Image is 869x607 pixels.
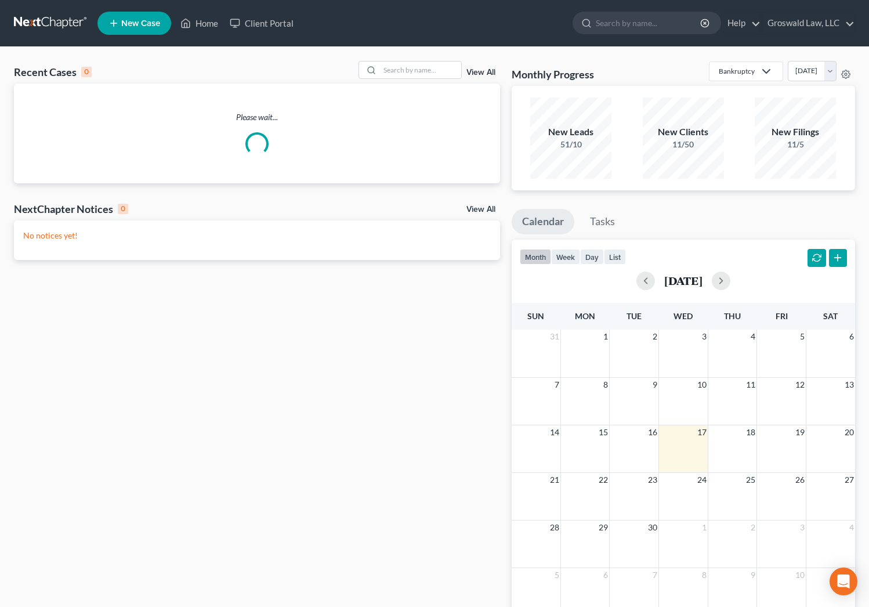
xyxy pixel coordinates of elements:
span: Wed [674,311,693,321]
h2: [DATE] [664,274,703,287]
div: NextChapter Notices [14,202,128,216]
span: 4 [848,521,855,534]
span: 2 [749,521,756,534]
div: 11/5 [755,139,836,150]
span: Sun [527,311,544,321]
span: Tue [627,311,642,321]
span: 7 [651,568,658,582]
span: 30 [647,521,658,534]
input: Search by name... [380,62,461,78]
div: New Filings [755,125,836,139]
span: 13 [843,378,855,392]
span: 8 [602,378,609,392]
a: Calendar [512,209,574,234]
div: Bankruptcy [719,66,755,76]
button: list [604,249,626,265]
button: day [580,249,604,265]
a: Groswald Law, LLC [762,13,854,34]
h3: Monthly Progress [512,67,594,81]
span: 11 [745,378,756,392]
span: 7 [553,378,560,392]
span: 23 [647,473,658,487]
div: 11/50 [643,139,724,150]
a: Help [722,13,761,34]
span: Fri [776,311,788,321]
div: 0 [118,204,128,214]
span: 3 [799,521,806,534]
span: 5 [799,330,806,344]
span: 21 [549,473,560,487]
span: 9 [749,568,756,582]
span: 2 [651,330,658,344]
span: 18 [745,425,756,439]
span: 31 [549,330,560,344]
span: 10 [794,568,806,582]
div: 0 [81,67,92,77]
span: Sat [823,311,838,321]
a: Home [175,13,224,34]
span: 14 [549,425,560,439]
span: 27 [843,473,855,487]
span: 22 [598,473,609,487]
span: 1 [602,330,609,344]
span: 15 [598,425,609,439]
span: 17 [696,425,708,439]
p: Please wait... [14,111,500,123]
p: No notices yet! [23,230,491,241]
span: 16 [647,425,658,439]
span: 10 [696,378,708,392]
a: View All [466,205,495,214]
div: Recent Cases [14,65,92,79]
a: View All [466,68,495,77]
span: 19 [794,425,806,439]
span: 20 [843,425,855,439]
div: New Leads [530,125,611,139]
div: 51/10 [530,139,611,150]
a: Tasks [580,209,625,234]
span: 25 [745,473,756,487]
span: 6 [848,330,855,344]
span: 4 [749,330,756,344]
a: Client Portal [224,13,299,34]
span: 12 [794,378,806,392]
span: 28 [549,521,560,534]
span: Mon [575,311,595,321]
span: 6 [602,568,609,582]
span: 9 [651,378,658,392]
span: 24 [696,473,708,487]
button: month [520,249,551,265]
button: week [551,249,580,265]
span: 26 [794,473,806,487]
span: 8 [701,568,708,582]
span: 29 [598,521,609,534]
span: 5 [553,568,560,582]
span: 3 [701,330,708,344]
span: Thu [724,311,741,321]
input: Search by name... [596,12,702,34]
span: 1 [701,521,708,534]
div: Open Intercom Messenger [830,568,857,595]
div: New Clients [643,125,724,139]
span: New Case [121,19,160,28]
